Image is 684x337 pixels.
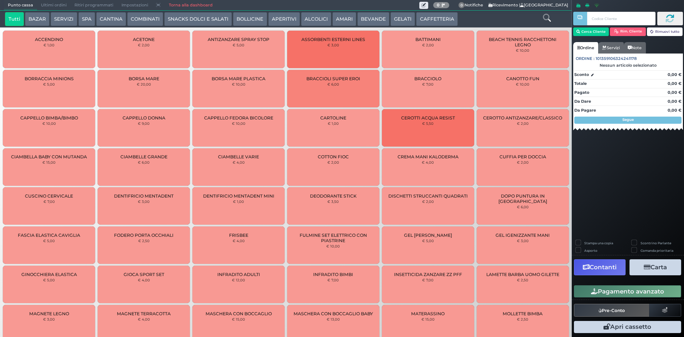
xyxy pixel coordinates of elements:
button: GELATI [390,12,415,26]
button: Contanti [574,259,626,275]
small: € 7,00 [422,82,434,86]
span: DOPO PUNTURA IN [GEOGRAPHIC_DATA] [482,193,563,204]
span: Ordine : [576,56,595,62]
span: MATERASSINO [411,311,445,316]
input: Codice Cliente [587,12,655,25]
span: FODERO PORTA OCCHIALI [114,233,173,238]
span: ACCENDINO [35,37,63,42]
small: € 6,00 [138,160,150,164]
small: € 6,00 [517,205,529,209]
span: Ritiri programmati [71,0,117,10]
span: CAPPELLO BIMBA/BIMBO [20,115,78,121]
span: BRACCIOLI SUPER EROI [306,76,360,81]
span: MASCHERA CON BOCCAGLIO BABY [294,311,373,316]
button: Rimuovi tutto [647,27,683,36]
strong: Sconto [574,72,589,78]
strong: 0,00 € [668,81,682,86]
small: € 15,00 [42,160,56,164]
small: € 10,00 [42,121,56,126]
label: Stampa una copia [584,241,613,245]
small: € 2,50 [517,278,528,282]
span: FASCIA ELASTICA CAVIGLIA [18,233,80,238]
button: ALCOLICI [301,12,331,26]
small: € 5,00 [43,239,55,243]
span: BATTIMANI [415,37,441,42]
small: € 10,00 [516,48,529,52]
span: BEACH TENNIS RACCHETTONI LEGNO [482,37,563,47]
strong: Da Dare [574,99,591,104]
label: Asporto [584,248,597,253]
span: 101359106324241178 [596,56,637,62]
a: Servizi [598,42,624,53]
span: Ultimi ordini [37,0,71,10]
small: € 3,00 [138,199,150,204]
span: CREMA MANI KALODERMA [398,154,458,159]
button: CANTINA [96,12,126,26]
small: € 7,00 [422,278,434,282]
div: Nessun articolo selezionato [573,63,683,68]
span: Impostazioni [118,0,152,10]
span: BORRACCIA MINIONS [25,76,74,81]
button: BAZAR [25,12,50,26]
small: € 4,00 [422,160,434,164]
strong: 0,00 € [668,90,682,95]
a: Note [624,42,646,53]
span: DENTIFRICIO MENTADENT MINI [203,193,274,199]
small: € 2,00 [517,121,529,126]
button: SPA [78,12,95,26]
span: GEL [PERSON_NAME] [404,233,452,238]
span: CARTOLINE [320,115,346,121]
span: CAPPELLO FEDORA BICOLORE [204,115,273,121]
small: € 5,00 [422,239,434,243]
span: INFRADITO ADULTI [217,272,260,277]
button: Rim. Cliente [610,27,646,36]
span: DENTIFRICIO MENTADENT [114,193,173,199]
small: € 3,00 [43,317,55,321]
small: € 1,00 [233,199,244,204]
span: GIOCA SPORT SET [124,272,164,277]
span: DEODORANTE STICK [310,193,357,199]
span: ASSORBENTI ESTERNI LINES [301,37,365,42]
button: Apri cassetto [574,321,681,333]
small: € 3,00 [517,239,529,243]
small: € 4,00 [138,317,150,321]
button: Tutti [5,12,24,26]
small: € 10,00 [232,121,245,126]
small: € 4,00 [138,278,150,282]
span: BRACCIOLO [414,76,441,81]
span: CIAMBELLA BABY CON MUTANDA [11,154,87,159]
label: Scontrino Parlante [641,241,671,245]
strong: Pagato [574,90,589,95]
button: Carta [629,259,681,275]
small: € 1,00 [328,121,339,126]
button: SERVIZI [51,12,77,26]
span: CUSCINO CERVICALE [25,193,73,199]
small: € 5,00 [233,43,244,47]
strong: 0,00 € [668,72,682,77]
label: Comanda prioritaria [641,248,673,253]
span: GINOCCHIERA ELASTICA [21,272,77,277]
small: € 9,00 [138,121,150,126]
span: FULMINE SET ELETTRICO CON PIASTRINE [293,233,373,243]
button: AMARI [332,12,356,26]
small: € 15,00 [232,317,245,321]
small: € 13,00 [327,317,340,321]
small: € 2,50 [517,317,528,321]
button: SNACKS DOLCI E SALATI [164,12,232,26]
small: € 10,00 [232,82,245,86]
span: CAPPELLO DONNA [123,115,165,121]
small: € 2,00 [138,43,150,47]
small: € 5,50 [422,121,434,126]
a: Ordine [573,42,598,53]
button: BOLLICINE [233,12,267,26]
small: € 2,00 [422,43,434,47]
small: € 5,00 [43,82,55,86]
span: CIAMBELLE GRANDE [120,154,167,159]
span: GEL IGENIZZANTE MANI [496,233,550,238]
span: 0 [458,2,465,9]
button: Pagamento avanzato [574,285,681,297]
span: MAGNETE LEGNO [29,311,69,316]
small: € 6,00 [327,82,339,86]
button: CAFFETTERIA [416,12,457,26]
strong: 0,00 € [668,108,682,113]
